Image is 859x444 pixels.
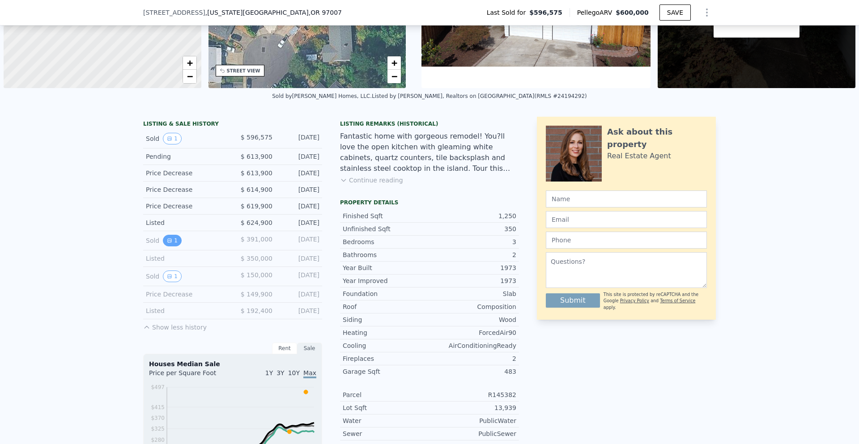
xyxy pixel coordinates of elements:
div: 3 [429,237,516,246]
div: Bedrooms [343,237,429,246]
a: Privacy Policy [620,298,649,303]
div: Sewer [343,429,429,438]
div: Price Decrease [146,169,225,178]
a: Zoom out [183,70,196,83]
input: Email [546,211,707,228]
div: Fireplaces [343,354,429,363]
div: Composition [429,302,516,311]
span: $ 624,900 [241,219,272,226]
div: PublicWater [429,416,516,425]
span: $ 596,575 [241,134,272,141]
div: Sold [146,271,225,282]
div: Price Decrease [146,185,225,194]
div: [DATE] [280,254,319,263]
tspan: $325 [151,426,165,432]
span: $ 350,000 [241,255,272,262]
button: SAVE [659,4,691,21]
div: [DATE] [280,133,319,144]
tspan: $497 [151,384,165,390]
div: Year Improved [343,276,429,285]
span: $ 613,900 [241,169,272,177]
div: Garage Sqft [343,367,429,376]
div: Roof [343,302,429,311]
div: Property details [340,199,519,206]
div: 1973 [429,263,516,272]
div: 483 [429,367,516,376]
div: 350 [429,224,516,233]
div: [DATE] [280,290,319,299]
div: 13,939 [429,403,516,412]
span: Last Sold for [487,8,530,17]
div: [DATE] [280,152,319,161]
div: [DATE] [280,169,319,178]
span: 1Y [265,369,273,376]
input: Name [546,190,707,207]
div: Listed [146,254,225,263]
div: Rent [272,343,297,354]
div: Sold [146,133,225,144]
div: AirConditioningReady [429,341,516,350]
div: Price Decrease [146,202,225,211]
button: Show Options [698,4,716,21]
div: Listing Remarks (Historical) [340,120,519,127]
div: Siding [343,315,429,324]
div: R145382 [429,390,516,399]
div: Listed [146,306,225,315]
div: Price Decrease [146,290,225,299]
span: $600,000 [616,9,649,16]
span: Max [303,369,316,378]
div: Price per Square Foot [149,368,233,383]
a: Terms of Service [660,298,695,303]
div: LISTING & SALE HISTORY [143,120,322,129]
div: Real Estate Agent [607,151,671,161]
span: Pellego ARV [577,8,616,17]
div: Listed by [PERSON_NAME], Realtors on [GEOGRAPHIC_DATA] (RMLS #24194292) [372,93,587,99]
a: Zoom out [387,70,401,83]
span: $ 619,900 [241,203,272,210]
button: Show less history [143,319,207,332]
div: Foundation [343,289,429,298]
div: 2 [429,354,516,363]
div: [DATE] [280,306,319,315]
tspan: $415 [151,404,165,410]
span: , [US_STATE][GEOGRAPHIC_DATA] [205,8,342,17]
div: Cooling [343,341,429,350]
span: − [391,71,397,82]
span: $596,575 [529,8,562,17]
div: Parcel [343,390,429,399]
span: $ 149,900 [241,291,272,298]
a: Zoom in [387,56,401,70]
div: Listed [146,218,225,227]
div: [DATE] [280,202,319,211]
div: Sold by [PERSON_NAME] Homes, LLC . [272,93,372,99]
div: Heating [343,328,429,337]
div: Finished Sqft [343,211,429,220]
div: Wood [429,315,516,324]
div: STREET VIEW [227,68,260,74]
div: Pending [146,152,225,161]
button: Continue reading [340,176,403,185]
input: Phone [546,232,707,249]
div: Water [343,416,429,425]
div: ForcedAir90 [429,328,516,337]
button: View historical data [163,271,182,282]
span: 3Y [276,369,284,376]
div: Ask about this property [607,126,707,151]
span: $ 192,400 [241,307,272,314]
div: PublicSewer [429,429,516,438]
a: Zoom in [183,56,196,70]
div: Slab [429,289,516,298]
span: − [187,71,192,82]
div: [DATE] [280,218,319,227]
div: Houses Median Sale [149,359,316,368]
span: + [187,57,192,68]
div: [DATE] [280,235,319,246]
tspan: $370 [151,415,165,421]
span: $ 150,000 [241,271,272,279]
div: Fantastic home with gorgeous remodel! You?ll love the open kitchen with gleaming white cabinets, ... [340,131,519,174]
tspan: $280 [151,437,165,443]
div: This site is protected by reCAPTCHA and the Google and apply. [604,292,707,311]
div: [DATE] [280,271,319,282]
button: View historical data [163,133,182,144]
div: Year Built [343,263,429,272]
